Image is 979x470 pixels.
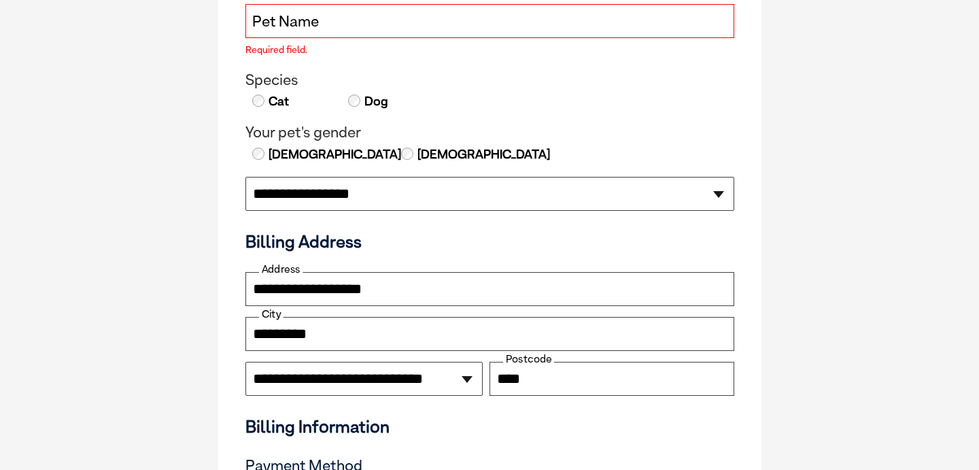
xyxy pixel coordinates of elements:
label: Cat [267,93,289,110]
legend: Your pet's gender [245,124,734,141]
label: [DEMOGRAPHIC_DATA] [267,146,401,163]
label: [DEMOGRAPHIC_DATA] [416,146,550,163]
h3: Billing Information [245,416,734,437]
label: Dog [363,93,388,110]
label: Required field. [245,45,734,54]
label: Address [259,263,303,275]
h3: Billing Address [245,231,734,252]
legend: Species [245,71,734,89]
label: City [259,308,284,320]
label: Postcode [503,353,554,365]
